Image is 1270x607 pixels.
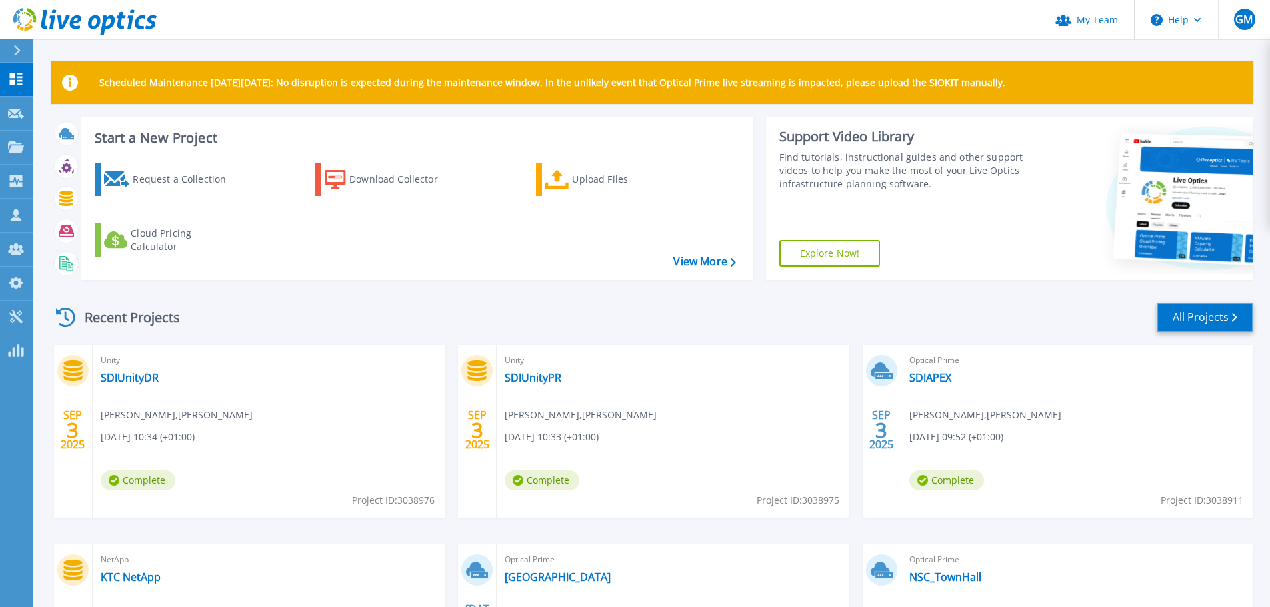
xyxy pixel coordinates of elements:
[60,406,85,454] div: SEP 2025
[757,493,839,508] span: Project ID: 3038975
[909,470,984,490] span: Complete
[1235,14,1253,25] span: GM
[869,406,894,454] div: SEP 2025
[875,424,887,436] span: 3
[95,163,243,196] a: Request a Collection
[101,430,195,444] span: [DATE] 10:34 (+01:00)
[99,77,1005,88] p: Scheduled Maintenance [DATE][DATE]: No disruption is expected during the maintenance window. In t...
[133,166,239,193] div: Request a Collection
[505,470,579,490] span: Complete
[315,163,464,196] a: Download Collector
[505,570,611,584] a: [GEOGRAPHIC_DATA]
[536,163,685,196] a: Upload Files
[505,353,841,368] span: Unity
[51,301,198,334] div: Recent Projects
[909,371,951,384] a: SDIAPEX
[1161,493,1243,508] span: Project ID: 3038911
[95,131,735,145] h3: Start a New Project
[505,552,841,567] span: Optical Prime
[673,255,735,268] a: View More
[779,128,1028,145] div: Support Video Library
[909,570,981,584] a: NSC_TownHall
[505,430,599,444] span: [DATE] 10:33 (+01:00)
[572,166,679,193] div: Upload Files
[101,570,161,584] a: KTC NetApp
[101,353,437,368] span: Unity
[505,371,561,384] a: SDIUnityPR
[1157,303,1253,332] a: All Projects
[101,552,437,567] span: NetApp
[779,151,1028,191] div: Find tutorials, instructional guides and other support videos to help you make the most of your L...
[465,406,490,454] div: SEP 2025
[471,424,483,436] span: 3
[101,408,253,422] span: [PERSON_NAME] , [PERSON_NAME]
[909,408,1061,422] span: [PERSON_NAME] , [PERSON_NAME]
[349,166,456,193] div: Download Collector
[909,353,1245,368] span: Optical Prime
[131,227,237,253] div: Cloud Pricing Calculator
[95,223,243,257] a: Cloud Pricing Calculator
[505,408,657,422] span: [PERSON_NAME] , [PERSON_NAME]
[101,371,159,384] a: SDIUnityDR
[352,493,435,508] span: Project ID: 3038976
[909,552,1245,567] span: Optical Prime
[779,240,881,267] a: Explore Now!
[67,424,79,436] span: 3
[101,470,175,490] span: Complete
[909,430,1003,444] span: [DATE] 09:52 (+01:00)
